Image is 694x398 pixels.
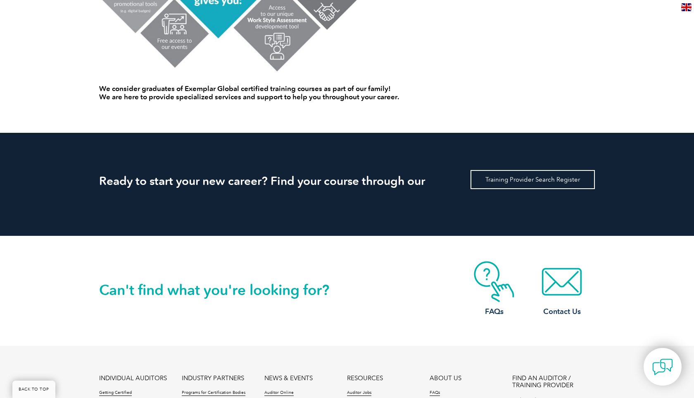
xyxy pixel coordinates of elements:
[99,283,347,297] h2: Can't find what you're looking for?
[512,375,595,389] a: FIND AN AUDITOR / TRAINING PROVIDER
[182,375,244,382] a: INDUSTRY PARTNERS
[529,261,595,302] img: contact-email.webp
[461,261,527,317] a: FAQs
[461,261,527,302] img: contact-faq.webp
[264,375,313,382] a: NEWS & EVENTS
[99,84,446,101] h4: We consider graduates of Exemplar Global certified training courses as part of our family! We are...
[347,375,383,382] a: RESOURCES
[182,390,245,396] a: Programs for Certification Bodies
[99,375,167,382] a: INDIVIDUAL AUDITORS
[652,357,673,377] img: contact-chat.png
[347,390,371,396] a: Auditor Jobs
[681,3,692,11] img: en
[430,390,440,396] a: FAQs
[529,261,595,317] a: Contact Us
[99,390,132,396] a: Getting Certified
[430,375,461,382] a: ABOUT US
[471,170,595,189] a: Training Provider Search Register
[529,307,595,317] h3: Contact Us
[99,174,595,187] h2: Ready to start your new career? Find your course through our
[264,390,294,396] a: Auditor Online
[461,307,527,317] h3: FAQs
[12,381,55,398] a: BACK TO TOP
